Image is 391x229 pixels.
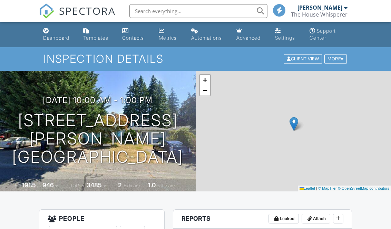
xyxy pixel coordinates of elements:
h1: Inspection Details [43,53,348,65]
div: 1.0 [148,181,156,189]
a: Client View [283,56,324,61]
div: [PERSON_NAME] [297,4,342,11]
h3: [DATE] 10:00 am - 1:00 pm [43,96,153,105]
a: Advanced [234,25,267,44]
h1: [STREET_ADDRESS][PERSON_NAME] [GEOGRAPHIC_DATA] [11,111,185,166]
span: Built [13,183,21,188]
div: Automations [191,35,222,41]
div: Advanced [236,35,261,41]
a: Metrics [156,25,183,44]
span: sq.ft. [103,183,111,188]
span: SPECTORA [59,3,116,18]
span: Lot Size [71,183,86,188]
a: Templates [80,25,114,44]
input: Search everything... [129,4,267,18]
a: Zoom in [200,75,210,85]
span: + [203,76,207,84]
div: Settings [275,35,295,41]
a: SPECTORA [39,9,116,24]
a: Support Center [307,25,351,44]
div: The House Whisperer [291,11,348,18]
div: More [324,54,347,64]
a: Automations (Basic) [188,25,228,44]
a: Contacts [119,25,150,44]
a: Dashboard [40,25,75,44]
div: Metrics [159,35,177,41]
span: bathrooms [157,183,176,188]
img: The Best Home Inspection Software - Spectora [39,3,54,19]
div: Contacts [122,35,144,41]
span: sq. ft. [55,183,65,188]
div: 1985 [22,181,36,189]
a: Settings [272,25,301,44]
a: Zoom out [200,85,210,96]
span: − [203,86,207,94]
a: © MapTiler [318,186,337,190]
div: Client View [284,54,322,64]
div: 3485 [87,181,102,189]
div: Templates [83,35,108,41]
a: © OpenStreetMap contributors [338,186,389,190]
span: | [316,186,317,190]
div: 946 [42,181,54,189]
img: Marker [290,117,298,131]
a: Leaflet [300,186,315,190]
div: 2 [118,181,121,189]
div: Dashboard [43,35,69,41]
div: Support Center [310,28,336,41]
span: bedrooms [123,183,141,188]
